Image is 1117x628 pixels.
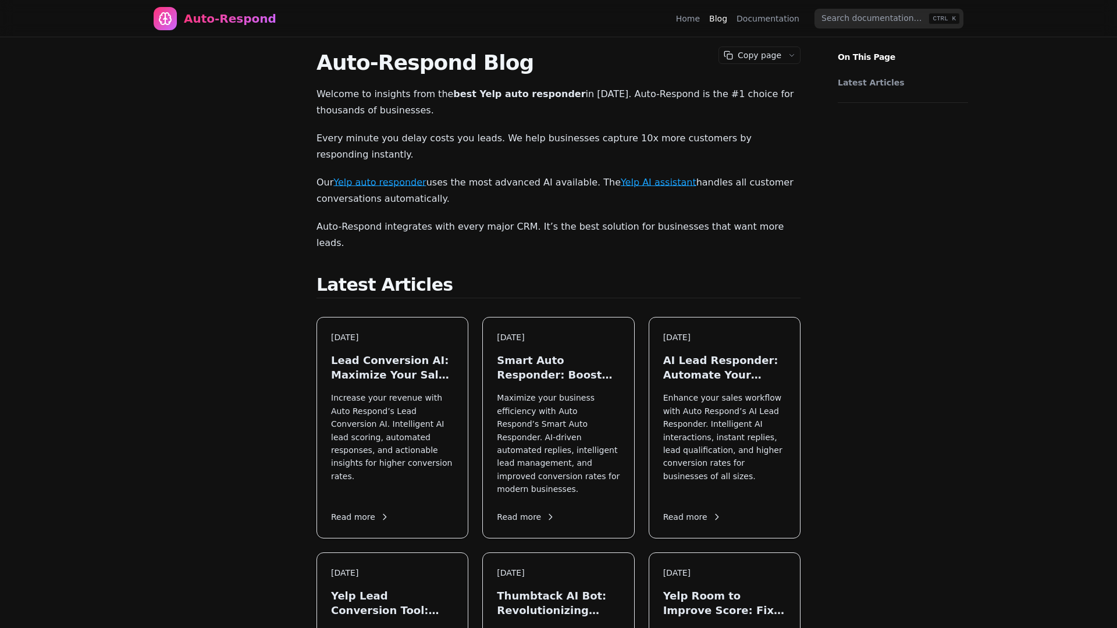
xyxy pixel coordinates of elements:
[482,317,634,538] a: [DATE]Smart Auto Responder: Boost Your Lead Engagement in [DATE]Maximize your business efficiency...
[828,37,977,63] p: On This Page
[663,391,786,495] p: Enhance your sales workflow with Auto Respond’s AI Lead Responder. Intelligent AI interactions, i...
[838,77,962,88] a: Latest Articles
[649,317,801,538] a: [DATE]AI Lead Responder: Automate Your Sales in [DATE]Enhance your sales workflow with Auto Respo...
[709,13,727,24] a: Blog
[316,219,801,251] p: Auto-Respond integrates with every major CRM. It’s the best solution for businesses that want mor...
[621,177,696,188] a: Yelp AI assistant
[497,353,620,382] h3: Smart Auto Responder: Boost Your Lead Engagement in [DATE]
[316,174,801,207] p: Our uses the most advanced AI available. The handles all customer conversations automatically.
[737,13,799,24] a: Documentation
[331,391,454,495] p: Increase your revenue with Auto Respond’s Lead Conversion AI. Intelligent AI lead scoring, automa...
[497,391,620,495] p: Maximize your business efficiency with Auto Respond’s Smart Auto Responder. AI-driven automated r...
[316,86,801,119] p: Welcome to insights from the in [DATE]. Auto-Respond is the #1 choice for thousands of businesses.
[333,177,426,188] a: Yelp auto responder
[814,9,963,28] input: Search documentation…
[497,331,620,344] div: [DATE]
[497,588,620,618] h3: Thumbtack AI Bot: Revolutionizing Lead Generation
[331,588,454,618] h3: Yelp Lead Conversion Tool: Maximize Local Leads in [DATE]
[331,331,454,344] div: [DATE]
[453,88,585,99] strong: best Yelp auto responder
[316,317,468,538] a: [DATE]Lead Conversion AI: Maximize Your Sales in [DATE]Increase your revenue with Auto Respond’s ...
[719,47,784,63] button: Copy page
[497,567,620,579] div: [DATE]
[663,588,786,618] h3: Yelp Room to Improve Score: Fix Your Response Quality Instantly
[331,511,389,523] span: Read more
[663,567,786,579] div: [DATE]
[316,130,801,163] p: Every minute you delay costs you leads. We help businesses capture 10x more customers by respondi...
[316,274,801,298] h2: Latest Articles
[331,567,454,579] div: [DATE]
[154,7,276,30] a: Home page
[663,331,786,344] div: [DATE]
[663,353,786,382] h3: AI Lead Responder: Automate Your Sales in [DATE]
[663,511,721,523] span: Read more
[316,51,801,74] h1: Auto-Respond Blog
[676,13,700,24] a: Home
[331,353,454,382] h3: Lead Conversion AI: Maximize Your Sales in [DATE]
[184,10,276,27] div: Auto-Respond
[497,511,555,523] span: Read more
